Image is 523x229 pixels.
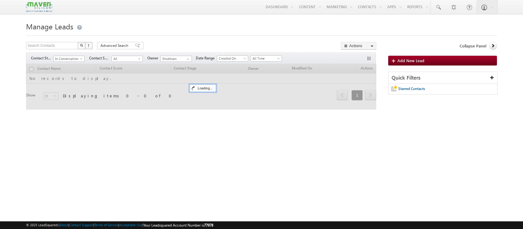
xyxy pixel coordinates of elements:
input: Type to Search [161,56,192,62]
span: Starred Contacts [398,86,425,91]
span: Collapse Panel [460,43,486,49]
img: Custom Logo [26,2,52,12]
span: All Time [251,56,280,61]
span: Contact Source [89,55,112,61]
span: Your Leadsquared Account Number is [143,223,213,227]
a: All Time [251,55,282,62]
button: Actions [341,42,376,50]
button: ? [85,42,93,49]
a: Contact Support [69,223,93,227]
span: Advanced Search [100,43,130,48]
a: About [59,223,68,227]
span: 77978 [204,223,213,227]
span: © 2025 LeadSquared | | | | | [26,222,213,228]
a: Show All Items [184,56,191,62]
a: Created On [217,55,248,62]
span: Add New Lead [397,58,424,63]
a: All [112,56,143,62]
span: In Conversation [54,56,83,62]
span: Date Range [196,55,217,61]
span: Contact Stage [31,55,53,61]
span: Created On [217,56,246,61]
a: Acceptable Use [119,223,142,227]
span: Owner [147,55,161,61]
div: Loading... [190,84,216,92]
a: Terms of Service [94,223,118,227]
img: Search [80,44,83,47]
a: In Conversation [53,56,85,62]
span: All [112,56,141,62]
span: Manage Leads [26,21,73,31]
div: Quick Filters [388,72,497,84]
span: ? [88,43,90,48]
